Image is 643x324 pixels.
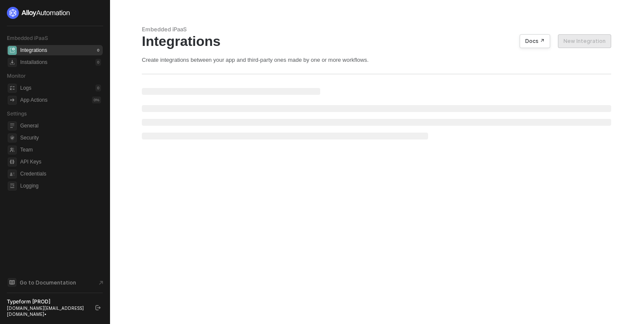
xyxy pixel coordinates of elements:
span: installations [8,58,17,67]
span: logging [8,182,17,191]
span: icon-logs [8,84,17,93]
div: Embedded iPaaS [142,26,611,33]
a: logo [7,7,103,19]
button: New Integration [558,34,611,48]
span: API Keys [20,157,101,167]
div: App Actions [20,97,47,104]
span: team [8,145,17,154]
span: general [8,121,17,130]
span: General [20,121,101,131]
span: documentation [8,278,16,287]
div: Typeform [PROD] [7,298,88,305]
span: Logging [20,181,101,191]
div: Installations [20,59,47,66]
div: Docs ↗ [525,38,545,45]
span: security [8,133,17,142]
button: Docs ↗ [520,34,550,48]
div: 0 [95,85,101,91]
div: Create integrations between your app and third-party ones made by one or more workflows. [142,56,611,64]
span: api-key [8,157,17,167]
span: icon-app-actions [8,96,17,105]
div: Integrations [142,33,611,49]
a: Knowledge Base [7,277,103,288]
div: Integrations [20,47,47,54]
span: Security [20,133,101,143]
span: Credentials [20,169,101,179]
span: logout [95,305,101,310]
img: logo [7,7,70,19]
div: 0 [95,59,101,66]
span: Settings [7,110,27,117]
span: Team [20,145,101,155]
span: credentials [8,170,17,179]
div: Logs [20,85,31,92]
div: [DOMAIN_NAME][EMAIL_ADDRESS][DOMAIN_NAME] • [7,305,88,317]
span: document-arrow [97,279,105,287]
span: Go to Documentation [20,279,76,286]
div: 0 % [92,97,101,103]
span: integrations [8,46,17,55]
span: Monitor [7,73,26,79]
span: Embedded iPaaS [7,35,48,41]
div: 0 [95,47,101,54]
